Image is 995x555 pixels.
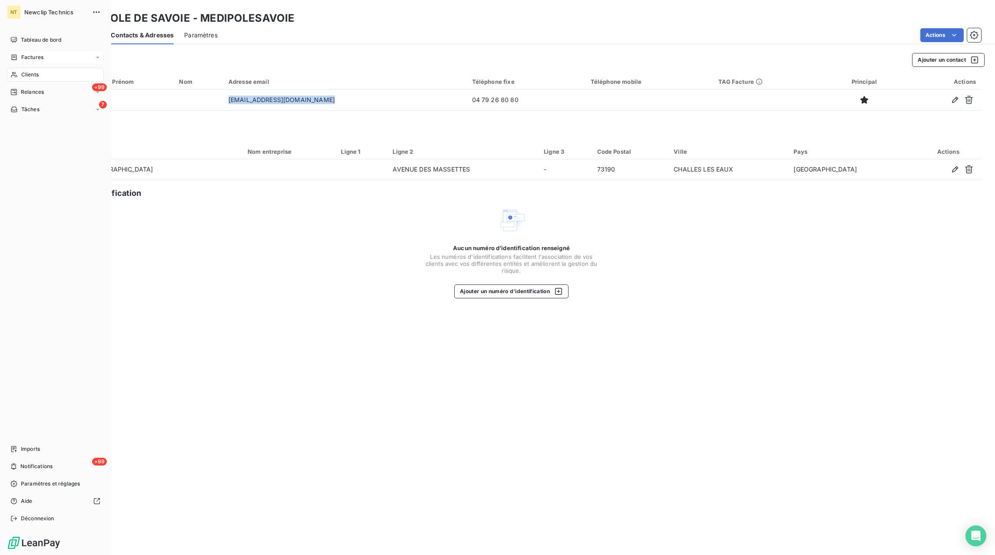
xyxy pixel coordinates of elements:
div: Téléphone fixe [472,78,580,85]
td: MEDIPOLE DE [GEOGRAPHIC_DATA] [42,159,242,180]
h3: MEDIPOLE DE SAVOIE - MEDIPOLESAVOIE [76,10,294,26]
img: Logo LeanPay [7,536,61,550]
div: Code Postal [597,148,664,155]
div: Actions [907,78,976,85]
div: Destinataire [47,148,237,155]
span: Clients [21,71,39,79]
div: Nom entreprise [248,148,331,155]
div: Pays [793,148,910,155]
div: Ligne 2 [393,148,533,155]
img: Empty state [498,206,526,234]
span: 7 [99,101,107,109]
div: TAG Facture [718,78,822,85]
span: Contacts & Adresses [111,31,174,40]
td: CHALLES LES EAUX [668,159,788,180]
span: Tableau de bord [21,36,61,44]
span: Aucun numéro d’identification renseigné [453,244,570,251]
span: Les numéros d'identifications facilitent l'association de vos clients avec vos différentes entité... [425,253,598,274]
span: Factures [21,53,43,61]
button: Actions [920,28,964,42]
a: Aide [7,494,104,508]
span: Imports [21,445,40,453]
div: Nom [179,78,218,85]
td: [GEOGRAPHIC_DATA] [788,159,915,180]
div: Adresse email [228,78,462,85]
span: Paramètres [184,31,218,40]
span: Paramètres et réglages [21,480,80,488]
div: Ligne 1 [341,148,382,155]
td: AVENUE DES MASSETTES [387,159,539,180]
span: Déconnexion [21,515,54,522]
div: Ville [674,148,783,155]
div: Téléphone mobile [591,78,708,85]
button: Ajouter un numéro d’identification [454,284,569,298]
span: Notifications [20,462,53,470]
td: [EMAIL_ADDRESS][DOMAIN_NAME] [223,89,467,110]
button: Ajouter un contact [912,53,985,67]
div: Ligne 3 [544,148,586,155]
div: Actions [920,148,976,155]
span: +99 [92,83,107,91]
div: Open Intercom Messenger [965,525,986,546]
div: NT [7,5,21,19]
span: +99 [92,458,107,466]
span: Newclip Technics [24,9,87,16]
span: Relances [21,88,44,96]
td: - [539,159,592,180]
td: 73190 [592,159,669,180]
div: Principal [832,78,896,85]
span: Tâches [21,106,40,113]
span: Aide [21,497,33,505]
div: Prénom [112,78,169,85]
td: 04 79 26 80 80 [467,89,585,110]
